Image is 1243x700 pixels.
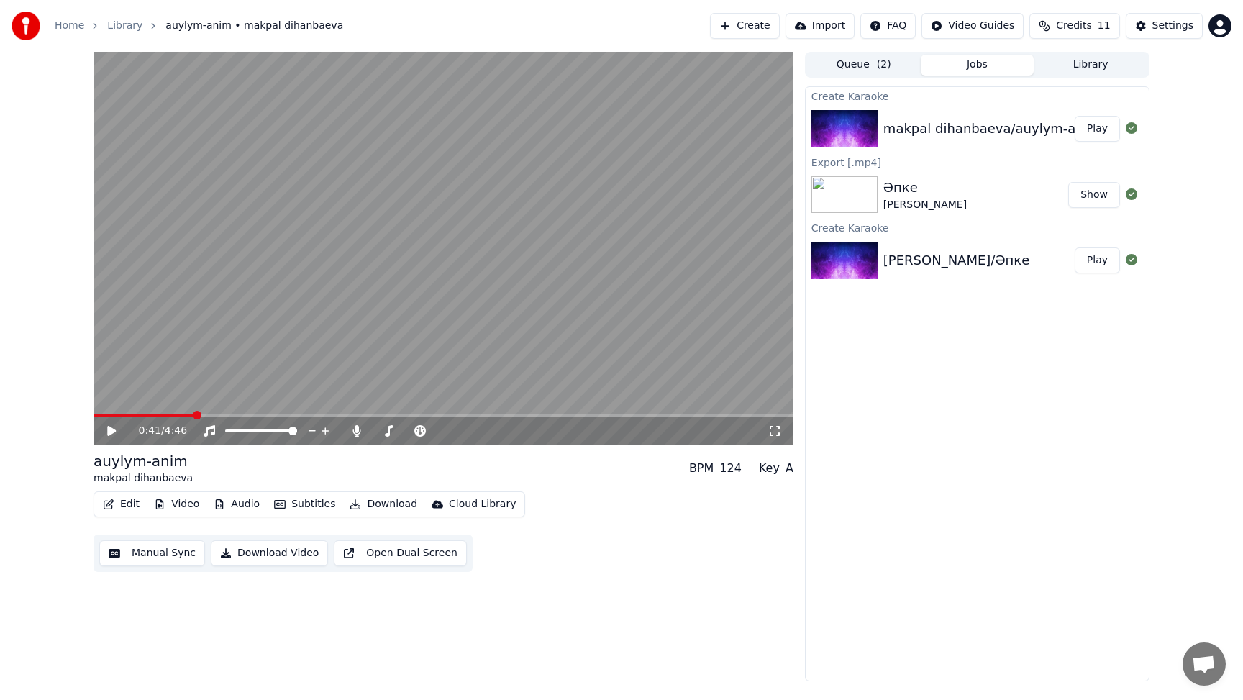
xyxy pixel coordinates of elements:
[883,178,967,198] div: Әпке
[208,494,265,514] button: Audio
[55,19,84,33] a: Home
[921,13,1024,39] button: Video Guides
[710,13,780,39] button: Create
[806,153,1149,171] div: Export [.mp4]
[1075,116,1120,142] button: Play
[786,13,855,39] button: Import
[1183,642,1226,686] div: Open chat
[139,424,161,438] span: 0:41
[12,12,40,40] img: youka
[1126,13,1203,39] button: Settings
[344,494,423,514] button: Download
[1056,19,1091,33] span: Credits
[1034,55,1147,76] button: Library
[97,494,145,514] button: Edit
[921,55,1034,76] button: Jobs
[807,55,921,76] button: Queue
[1152,19,1193,33] div: Settings
[719,460,742,477] div: 124
[211,540,328,566] button: Download Video
[877,58,891,72] span: ( 2 )
[860,13,916,39] button: FAQ
[107,19,142,33] a: Library
[759,460,780,477] div: Key
[449,497,516,512] div: Cloud Library
[55,19,343,33] nav: breadcrumb
[883,119,1100,139] div: makpal dihanbaeva/auylym-anim
[786,460,793,477] div: A
[806,219,1149,236] div: Create Karaoke
[883,250,1029,271] div: [PERSON_NAME]/Әпке
[334,540,467,566] button: Open Dual Screen
[99,540,205,566] button: Manual Sync
[165,424,187,438] span: 4:46
[806,87,1149,104] div: Create Karaoke
[268,494,341,514] button: Subtitles
[139,424,173,438] div: /
[94,471,193,486] div: makpal dihanbaeva
[94,451,193,471] div: auylym-anim
[1068,182,1120,208] button: Show
[1098,19,1111,33] span: 11
[1075,247,1120,273] button: Play
[165,19,343,33] span: auylym-anim • makpal dihanbaeva
[1029,13,1119,39] button: Credits11
[883,198,967,212] div: [PERSON_NAME]
[148,494,205,514] button: Video
[689,460,714,477] div: BPM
